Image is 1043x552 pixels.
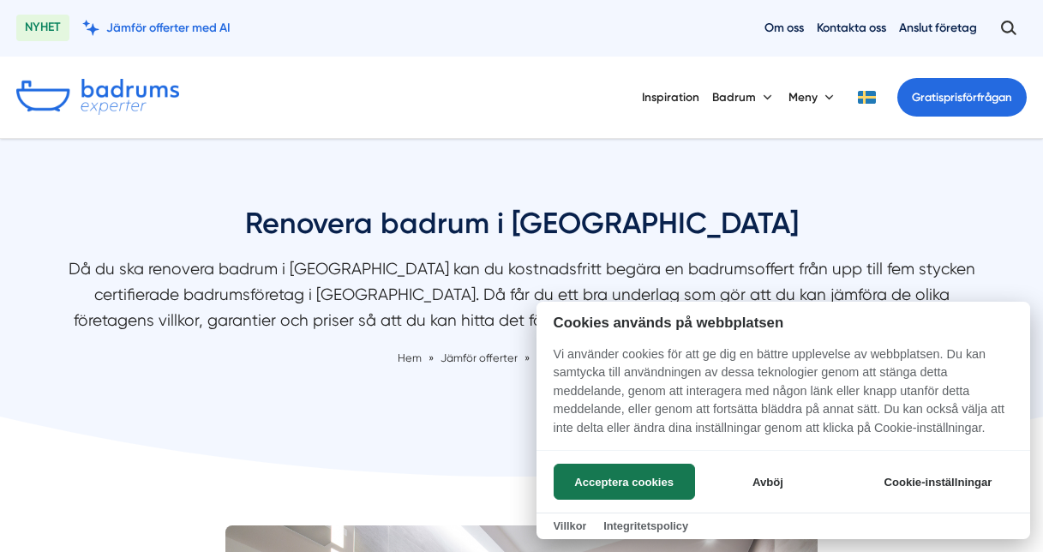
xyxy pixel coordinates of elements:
button: Acceptera cookies [554,464,695,500]
a: Integritetspolicy [603,519,688,532]
p: Vi använder cookies för att ge dig en bättre upplevelse av webbplatsen. Du kan samtycka till anvä... [536,345,1030,450]
h2: Cookies används på webbplatsen [536,315,1030,331]
button: Cookie-inställningar [863,464,1013,500]
a: Villkor [554,519,587,532]
button: Avböj [699,464,836,500]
